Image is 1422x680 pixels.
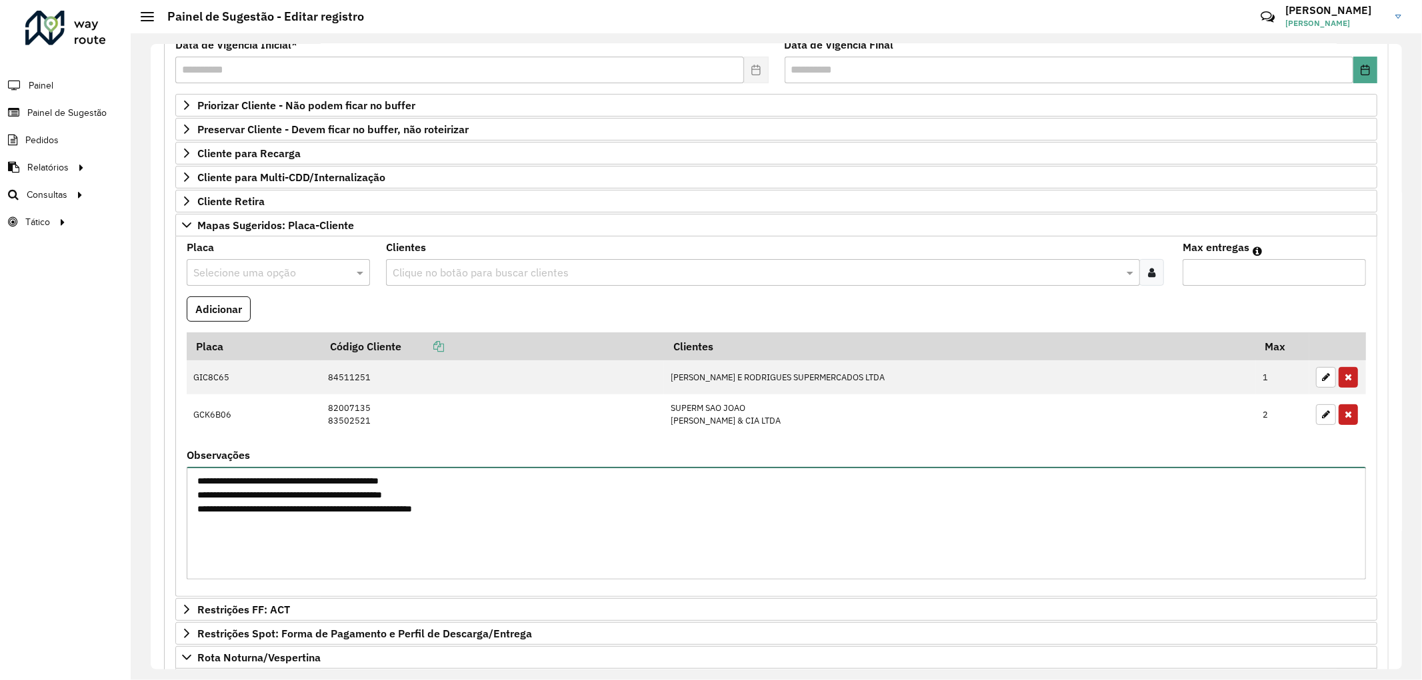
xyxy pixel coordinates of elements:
span: Tático [25,215,50,229]
span: Painel [29,79,53,93]
a: Cliente para Multi-CDD/Internalização [175,166,1377,188]
h3: [PERSON_NAME] [1285,4,1385,17]
span: Priorizar Cliente - Não podem ficar no buffer [197,100,415,111]
a: Copiar [401,340,444,353]
a: Mapas Sugeridos: Placa-Cliente [175,214,1377,236]
span: Cliente Retira [197,196,265,206]
th: Placa [187,332,321,360]
td: 2 [1256,394,1309,434]
a: Preservar Cliente - Devem ficar no buffer, não roteirizar [175,118,1377,141]
span: Cliente para Multi-CDD/Internalização [197,172,385,182]
label: Max entregas [1183,239,1249,255]
td: [PERSON_NAME] E RODRIGUES SUPERMERCADOS LTDA [664,360,1256,395]
a: Cliente para Recarga [175,142,1377,165]
h2: Painel de Sugestão - Editar registro [154,9,364,24]
span: [PERSON_NAME] [1285,17,1385,29]
a: Priorizar Cliente - Não podem ficar no buffer [175,94,1377,117]
span: Restrições FF: ACT [197,604,290,615]
td: 84511251 [321,360,664,395]
span: Relatórios [27,161,69,174]
span: Preservar Cliente - Devem ficar no buffer, não roteirizar [197,124,469,135]
span: Pedidos [25,133,59,147]
td: 1 [1256,360,1309,395]
label: Data de Vigência Final [785,37,894,53]
label: Data de Vigência Inicial [175,37,297,53]
td: SUPERM SAO JOAO [PERSON_NAME] & CIA LTDA [664,394,1256,434]
span: Rota Noturna/Vespertina [197,652,321,663]
a: Restrições FF: ACT [175,598,1377,621]
a: Rota Noturna/Vespertina [175,646,1377,669]
button: Adicionar [187,296,251,322]
label: Placa [187,239,214,255]
div: Mapas Sugeridos: Placa-Cliente [175,236,1377,597]
span: Painel de Sugestão [27,106,107,120]
span: Cliente para Recarga [197,148,301,159]
span: Mapas Sugeridos: Placa-Cliente [197,220,354,230]
a: Contato Rápido [1253,3,1282,31]
em: Máximo de clientes que serão colocados na mesma rota com os clientes informados [1253,246,1262,256]
th: Código Cliente [321,332,664,360]
label: Clientes [386,239,426,255]
label: Observações [187,447,250,463]
td: GIC8C65 [187,360,321,395]
span: Consultas [27,188,67,202]
button: Choose Date [1353,57,1377,83]
a: Cliente Retira [175,190,1377,212]
td: 82007135 83502521 [321,394,664,434]
td: GCK6B06 [187,394,321,434]
th: Max [1256,332,1309,360]
th: Clientes [664,332,1256,360]
a: Restrições Spot: Forma de Pagamento e Perfil de Descarga/Entrega [175,622,1377,645]
span: Restrições Spot: Forma de Pagamento e Perfil de Descarga/Entrega [197,628,532,639]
